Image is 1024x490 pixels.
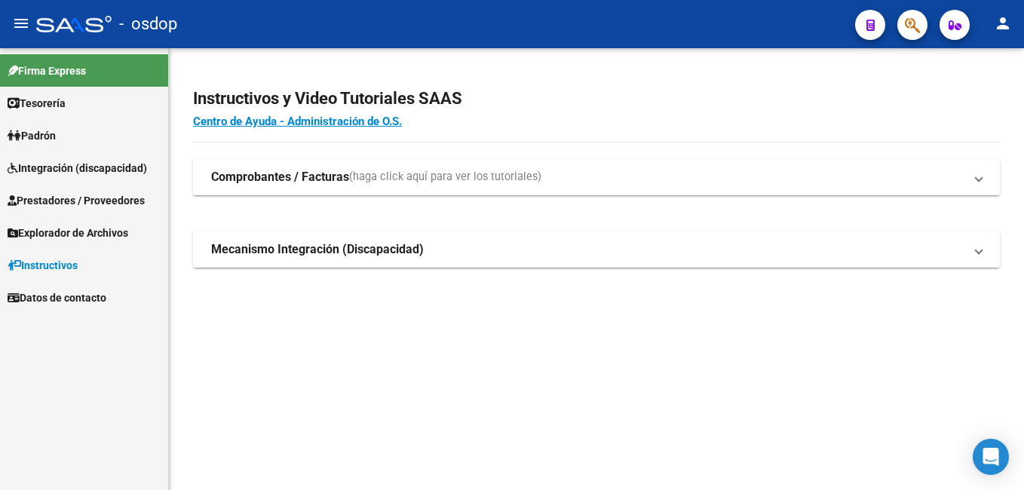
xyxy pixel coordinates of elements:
span: Prestadores / Proveedores [8,192,145,209]
span: Integración (discapacidad) [8,160,147,176]
span: Firma Express [8,63,86,79]
span: Explorador de Archivos [8,225,128,241]
mat-icon: person [994,14,1012,32]
span: Datos de contacto [8,289,106,306]
span: Padrón [8,127,56,144]
strong: Comprobantes / Facturas [211,169,349,185]
a: Centro de Ayuda - Administración de O.S. [193,115,402,128]
span: - osdop [119,8,177,41]
mat-expansion-panel-header: Mecanismo Integración (Discapacidad) [193,231,1000,268]
span: (haga click aquí para ver los tutoriales) [349,169,541,185]
span: Instructivos [8,257,78,274]
mat-expansion-panel-header: Comprobantes / Facturas(haga click aquí para ver los tutoriales) [193,159,1000,195]
div: Open Intercom Messenger [973,439,1009,475]
h2: Instructivos y Video Tutoriales SAAS [193,84,1000,113]
mat-icon: menu [12,14,30,32]
strong: Mecanismo Integración (Discapacidad) [211,241,424,258]
span: Tesorería [8,95,66,112]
